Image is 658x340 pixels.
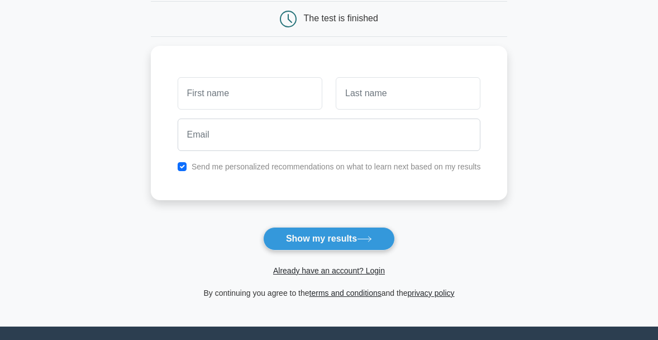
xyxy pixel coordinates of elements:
[144,286,514,300] div: By continuing you agree to the and the
[336,77,480,110] input: Last name
[408,289,455,297] a: privacy policy
[273,266,385,275] a: Already have an account? Login
[178,77,322,110] input: First name
[309,289,382,297] a: terms and conditions
[304,13,378,23] div: The test is finished
[192,162,481,171] label: Send me personalized recommendations on what to learn next based on my results
[263,227,395,251] button: Show my results
[178,119,481,151] input: Email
